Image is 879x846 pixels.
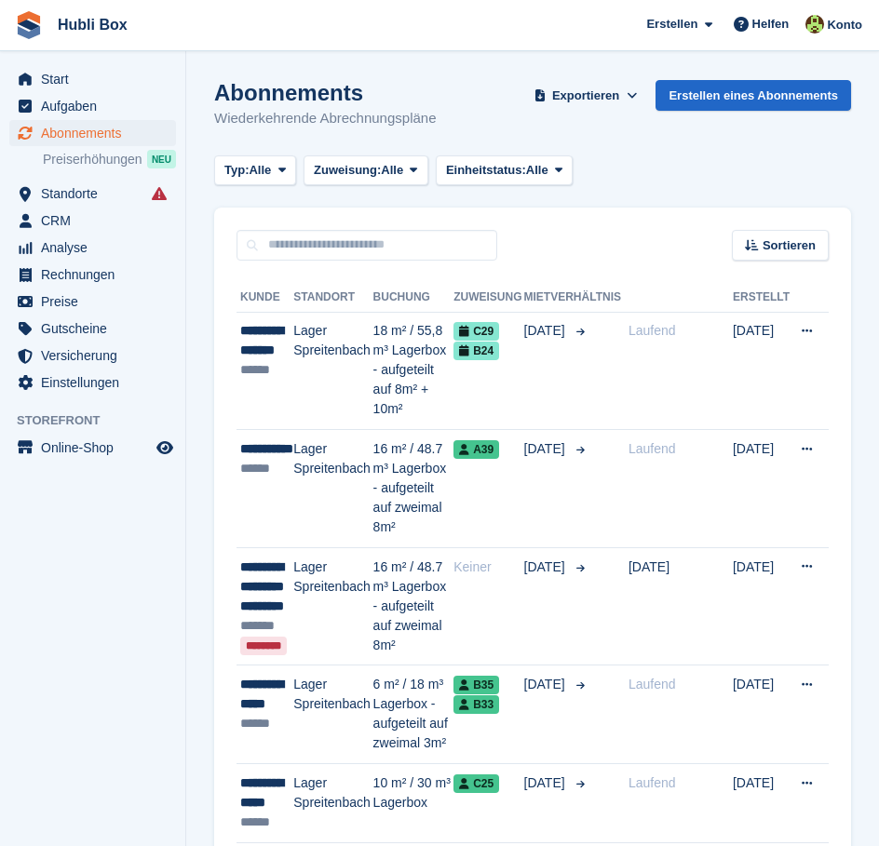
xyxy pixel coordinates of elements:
[9,435,176,461] a: Speisekarte
[43,151,142,168] span: Preiserhöhungen
[237,283,293,313] th: Kunde
[656,80,851,111] a: Erstellen eines Abonnements
[41,262,153,288] span: Rechnungen
[373,312,454,430] td: 18 m² / 55,8 m³ Lagerbox - aufgeteilt auf 8m² + 10m²
[214,108,437,129] p: Wiederkehrende Abrechnungspläne
[314,161,381,180] span: Zuweisung:
[9,369,176,396] a: menu
[373,764,454,843] td: 10 m² / 30 m³ Lagerbox
[453,695,499,714] span: B33
[41,66,153,92] span: Start
[15,11,43,39] img: stora-icon-8386f47178a22dfd0bd8f6a31ec36ba5ce8667c1dd55bd0f319d3a0aa187defe.svg
[293,665,372,764] td: Lager Spreitenbach
[41,435,153,461] span: Online-Shop
[524,773,569,793] span: [DATE]
[373,283,454,313] th: Buchung
[629,559,669,574] span: [DATE]
[9,316,176,342] a: menu
[9,120,176,146] a: menu
[733,665,790,764] td: [DATE]
[9,235,176,261] a: menu
[152,186,167,201] i: Es sind Fehler bei der Synchronisierung von Smart-Einträgen aufgetreten
[629,775,676,790] span: Laufend
[214,80,437,105] h1: Abonnements
[293,312,372,430] td: Lager Spreitenbach
[9,208,176,234] a: menu
[9,342,176,369] a: menu
[224,161,249,180] span: Typ:
[733,547,790,665] td: [DATE]
[733,312,790,430] td: [DATE]
[9,262,176,288] a: menu
[552,87,619,105] span: Exportieren
[41,235,153,261] span: Analyse
[453,676,499,694] span: B35
[524,557,569,577] span: [DATE]
[249,161,271,180] span: Alle
[304,155,428,186] button: Zuweisung: Alle
[293,547,372,665] td: Lager Spreitenbach
[41,342,153,369] span: Versicherung
[453,322,499,341] span: C29
[43,149,176,169] a: Preiserhöhungen NEU
[763,236,816,255] span: Sortieren
[733,430,790,548] td: [DATE]
[524,675,569,694] span: [DATE]
[41,208,153,234] span: CRM
[453,440,499,459] span: A39
[9,93,176,119] a: menu
[9,66,176,92] a: menu
[17,411,185,430] span: Storefront
[373,430,454,548] td: 16 m² / 48.7 m³ Lagerbox - aufgeteilt auf zweimal 8m²
[373,547,454,665] td: 16 m² / 48.7 m³ Lagerbox - aufgeteilt auf zweimal 8m²
[629,677,676,692] span: Laufend
[733,283,790,313] th: Erstellt
[293,430,372,548] td: Lager Spreitenbach
[646,15,697,34] span: Erstellen
[827,16,862,34] span: Konto
[524,283,621,313] th: Mietverhältnis
[9,289,176,315] a: menu
[41,316,153,342] span: Gutscheine
[41,93,153,119] span: Aufgaben
[446,161,526,180] span: Einheitstatus:
[733,764,790,843] td: [DATE]
[41,120,153,146] span: Abonnements
[373,665,454,764] td: 6 m² / 18 m³ Lagerbox - aufgeteilt auf zweimal 3m²
[41,369,153,396] span: Einstellungen
[524,439,569,459] span: [DATE]
[436,155,574,186] button: Einheitstatus: Alle
[629,323,676,338] span: Laufend
[805,15,824,34] img: Luca Space4you
[381,161,403,180] span: Alle
[531,80,642,111] button: Exportieren
[453,557,523,577] div: Keiner
[41,181,153,207] span: Standorte
[752,15,790,34] span: Helfen
[41,289,153,315] span: Preise
[214,155,296,186] button: Typ: Alle
[629,441,676,456] span: Laufend
[453,774,499,793] span: C25
[453,283,523,313] th: Zuweisung
[147,150,176,168] div: NEU
[9,181,176,207] a: menu
[293,283,372,313] th: Standort
[453,342,499,360] span: B24
[154,436,176,459] a: Vorschau-Shop
[524,321,569,341] span: [DATE]
[526,161,548,180] span: Alle
[50,9,135,40] a: Hubli Box
[293,764,372,843] td: Lager Spreitenbach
